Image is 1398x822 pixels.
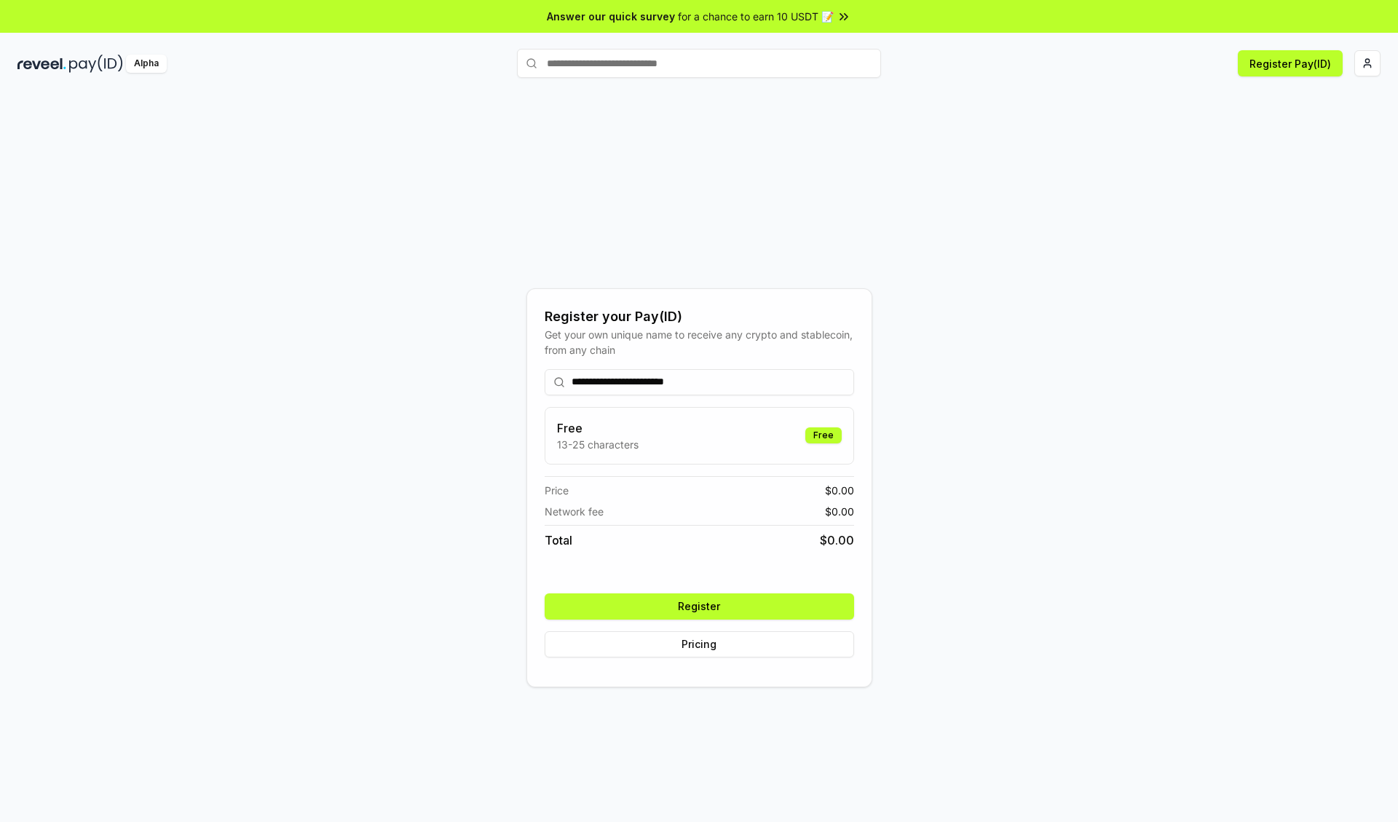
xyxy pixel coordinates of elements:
[545,504,604,519] span: Network fee
[1238,50,1343,76] button: Register Pay(ID)
[557,419,639,437] h3: Free
[545,593,854,620] button: Register
[825,504,854,519] span: $ 0.00
[545,631,854,657] button: Pricing
[545,327,854,357] div: Get your own unique name to receive any crypto and stablecoin, from any chain
[17,55,66,73] img: reveel_dark
[825,483,854,498] span: $ 0.00
[545,307,854,327] div: Register your Pay(ID)
[557,437,639,452] p: 13-25 characters
[547,9,675,24] span: Answer our quick survey
[126,55,167,73] div: Alpha
[545,531,572,549] span: Total
[805,427,842,443] div: Free
[678,9,834,24] span: for a chance to earn 10 USDT 📝
[69,55,123,73] img: pay_id
[545,483,569,498] span: Price
[820,531,854,549] span: $ 0.00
